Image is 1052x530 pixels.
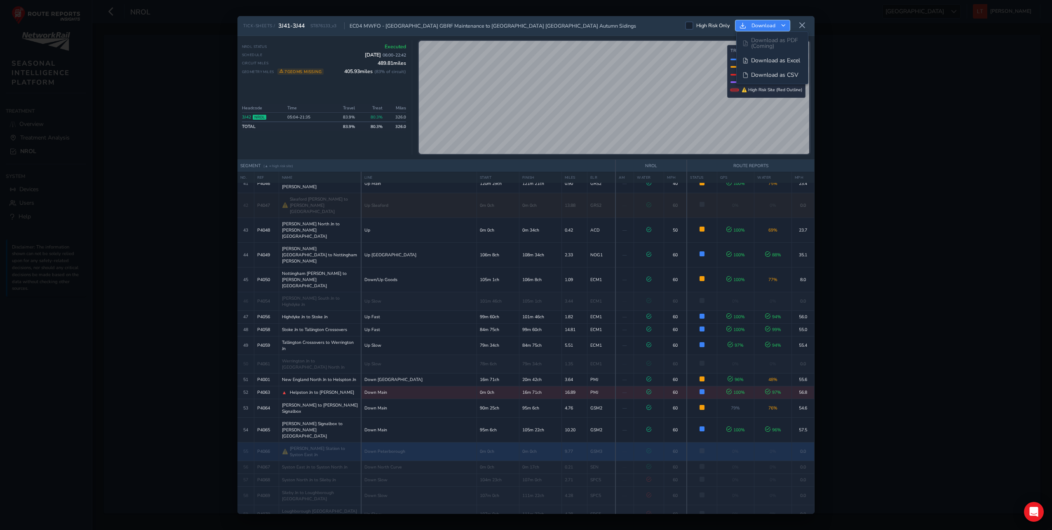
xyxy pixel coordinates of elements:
[792,292,815,310] td: 0.0
[254,386,279,399] td: P4063
[622,448,627,454] span: —
[242,104,285,113] th: Headcode
[519,461,561,473] td: 0m 17ch
[477,336,519,355] td: 79m 34ch
[561,310,587,323] td: 1.82
[477,417,519,442] td: 95m 6ch
[254,172,279,183] th: REF
[243,227,248,233] span: 43
[385,113,406,122] td: 326.0
[282,358,358,370] span: Werrington Jn to [GEOGRAPHIC_DATA] North Jn
[282,477,336,483] span: Syston North Jn to Sileby Jn
[374,69,406,75] span: ( 83 % of circuit)
[357,113,385,122] td: 80.3%
[263,163,293,168] span: (▲ = high risk site)
[622,314,627,320] span: —
[792,486,815,505] td: 0.0
[237,160,615,172] th: SEGMENT
[561,373,587,386] td: 3.64
[242,69,324,75] span: Geometry Miles
[664,473,687,486] td: 60
[792,218,815,242] td: 23.7
[254,417,279,442] td: P4065
[361,442,477,461] td: Down Peterborough
[622,405,627,411] span: —
[792,473,815,486] td: 0.0
[664,417,687,442] td: 60
[254,355,279,373] td: P4061
[243,448,248,454] span: 55
[282,389,287,396] span: ▲
[587,386,615,399] td: PMJ
[622,389,627,395] span: —
[732,202,739,208] span: 0%
[254,442,279,461] td: P4066
[770,464,776,470] span: 0%
[561,172,587,183] th: MILES
[477,486,519,505] td: 107m 0ch
[664,218,687,242] td: 50
[587,373,615,386] td: PMJ
[664,193,687,218] td: 60
[726,314,745,320] span: 100 %
[622,298,627,304] span: —
[1024,502,1044,522] div: Open Intercom Messenger
[664,461,687,473] td: 60
[519,310,561,323] td: 101m 46ch
[765,389,781,395] span: 97 %
[765,427,781,433] span: 96 %
[242,122,285,131] td: TOTAL
[732,492,739,499] span: 0%
[361,336,477,355] td: Up Slow
[243,389,248,395] span: 52
[765,314,781,320] span: 94 %
[664,310,687,323] td: 60
[243,477,248,483] span: 57
[587,323,615,336] td: ECM1
[587,461,615,473] td: SEN
[519,172,561,183] th: FINISH
[622,227,627,233] span: —
[732,298,739,304] span: 0%
[561,336,587,355] td: 5.51
[361,473,477,486] td: Down Slow
[587,242,615,267] td: NOG1
[732,477,739,483] span: 0%
[477,193,519,218] td: 0m 0ch
[792,172,815,183] th: MPH
[282,246,358,264] span: [PERSON_NAME][GEOGRAPHIC_DATA] to Nottingham [PERSON_NAME]
[519,218,561,242] td: 0m 34ch
[561,174,587,193] td: 0.90
[792,336,815,355] td: 55.4
[561,486,587,505] td: 4.28
[770,298,776,304] span: 0%
[361,399,477,417] td: Down Main
[519,417,561,442] td: 105m 22ch
[622,477,627,483] span: —
[237,172,254,183] th: NO.
[357,104,385,113] th: Treat
[664,323,687,336] td: 60
[254,218,279,242] td: P4048
[242,114,251,120] a: 3J42
[361,461,477,473] td: Down North Curve
[770,477,776,483] span: 0%
[519,193,561,218] td: 0m 0ch
[361,292,477,310] td: Up Slow
[330,113,357,122] td: 83.9 %
[361,193,477,218] td: Up Sleaford
[622,180,627,187] span: —
[519,267,561,292] td: 106m 8ch
[477,473,519,486] td: 104m 23ch
[243,361,248,367] span: 50
[792,399,815,417] td: 54.6
[254,174,279,193] td: P4046
[243,327,248,333] span: 48
[254,242,279,267] td: P4049
[587,310,615,323] td: ECM1
[664,336,687,355] td: 60
[282,376,356,383] span: New England North Jn to Helspton Jn
[561,399,587,417] td: 4.76
[254,486,279,505] td: P4069
[477,373,519,386] td: 16m 71ch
